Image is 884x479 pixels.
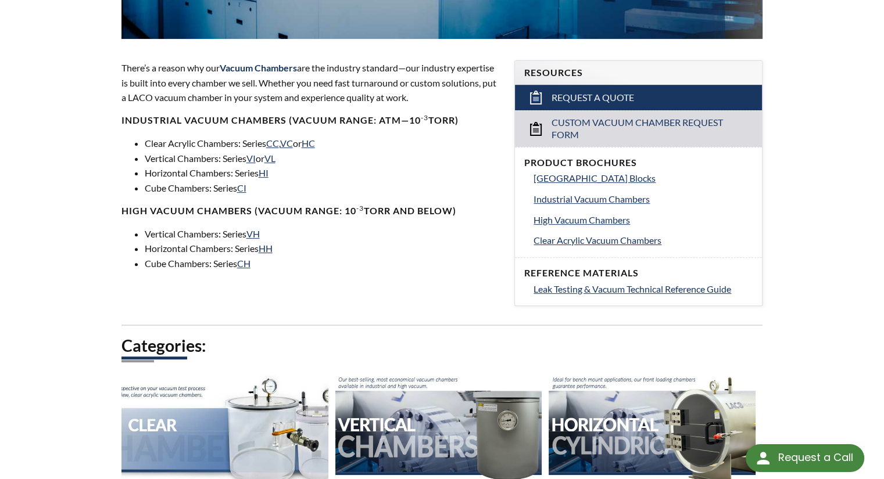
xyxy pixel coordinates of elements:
sup: -3 [356,204,364,213]
a: HI [259,167,269,178]
a: Custom Vacuum Chamber Request Form [515,110,762,147]
span: Leak Testing & Vacuum Technical Reference Guide [534,283,731,294]
a: VC [280,138,293,149]
span: Vacuum Chambers [220,62,297,73]
a: VL [264,153,275,164]
a: [GEOGRAPHIC_DATA] Blocks [534,171,753,186]
h2: Categories: [121,335,763,356]
h4: Industrial Vacuum Chambers (vacuum range: atm—10 Torr) [121,114,501,127]
a: HC [302,138,315,149]
span: Custom Vacuum Chamber Request Form [552,117,727,141]
a: CH [237,258,250,269]
h4: High Vacuum Chambers (Vacuum range: 10 Torr and below) [121,205,501,217]
h4: Reference Materials [524,267,753,279]
li: Cube Chambers: Series [145,256,501,271]
li: Clear Acrylic Chambers: Series , or [145,136,501,151]
a: HH [259,243,273,254]
h4: Product Brochures [524,157,753,169]
li: Vertical Chambers: Series or [145,151,501,166]
li: Cube Chambers: Series [145,181,501,196]
span: Request a Quote [552,92,634,104]
div: Request a Call [746,444,864,472]
li: Horizontal Chambers: Series [145,241,501,256]
a: VI [246,153,256,164]
a: CI [237,182,246,193]
a: High Vacuum Chambers [534,213,753,228]
a: Leak Testing & Vacuum Technical Reference Guide [534,282,753,297]
img: round button [754,449,772,467]
a: CC [266,138,279,149]
h4: Resources [524,67,753,79]
span: [GEOGRAPHIC_DATA] Blocks [534,172,656,183]
a: Clear Acrylic Vacuum Chambers [534,233,753,248]
span: Clear Acrylic Vacuum Chambers [534,235,661,246]
li: Horizontal Chambers: Series [145,165,501,181]
span: High Vacuum Chambers [534,214,630,225]
span: Industrial Vacuum Chambers [534,193,650,204]
li: Vertical Chambers: Series [145,226,501,242]
a: Request a Quote [515,85,762,110]
a: VH [246,228,260,239]
div: Request a Call [778,444,853,471]
sup: -3 [421,113,428,122]
p: There’s a reason why our are the industry standard—our industry expertise is built into every cha... [121,60,501,105]
a: Industrial Vacuum Chambers [534,192,753,207]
